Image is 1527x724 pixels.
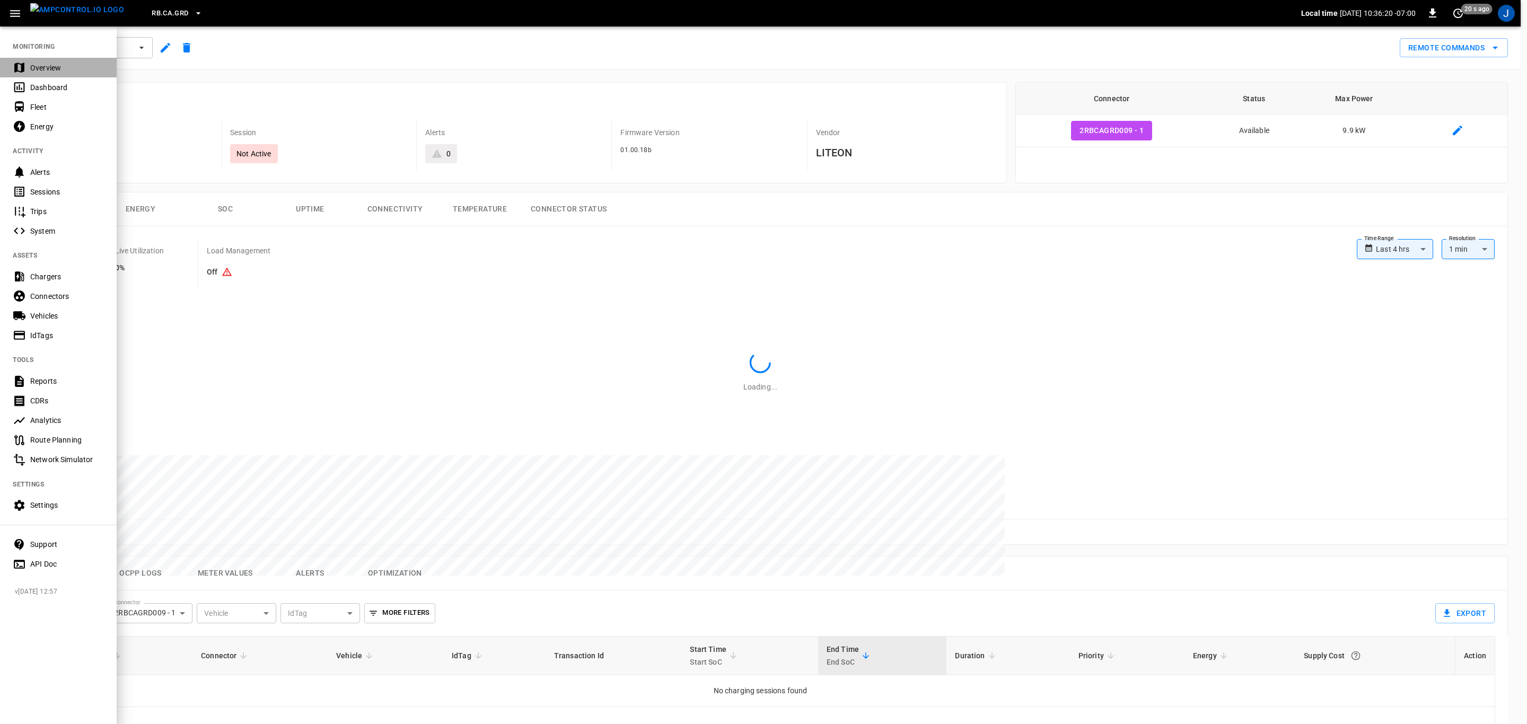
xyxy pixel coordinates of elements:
[30,454,104,465] div: Network Simulator
[1340,8,1416,19] p: [DATE] 10:36:20 -07:00
[30,63,104,73] div: Overview
[30,500,104,510] div: Settings
[1301,8,1338,19] p: Local time
[30,3,124,16] img: ampcontrol.io logo
[30,187,104,197] div: Sessions
[30,226,104,236] div: System
[30,311,104,321] div: Vehicles
[30,395,104,406] div: CDRs
[30,271,104,282] div: Chargers
[15,587,108,597] span: v [DATE] 12:57
[30,559,104,569] div: API Doc
[30,102,104,112] div: Fleet
[1498,5,1515,22] div: profile-icon
[30,415,104,426] div: Analytics
[1450,5,1467,22] button: set refresh interval
[30,82,104,93] div: Dashboard
[1461,4,1493,14] span: 20 s ago
[30,291,104,302] div: Connectors
[30,167,104,178] div: Alerts
[152,7,188,20] span: RB.CA.GRD
[30,121,104,132] div: Energy
[30,435,104,445] div: Route Planning
[30,330,104,341] div: IdTags
[30,539,104,550] div: Support
[30,376,104,386] div: Reports
[30,206,104,217] div: Trips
